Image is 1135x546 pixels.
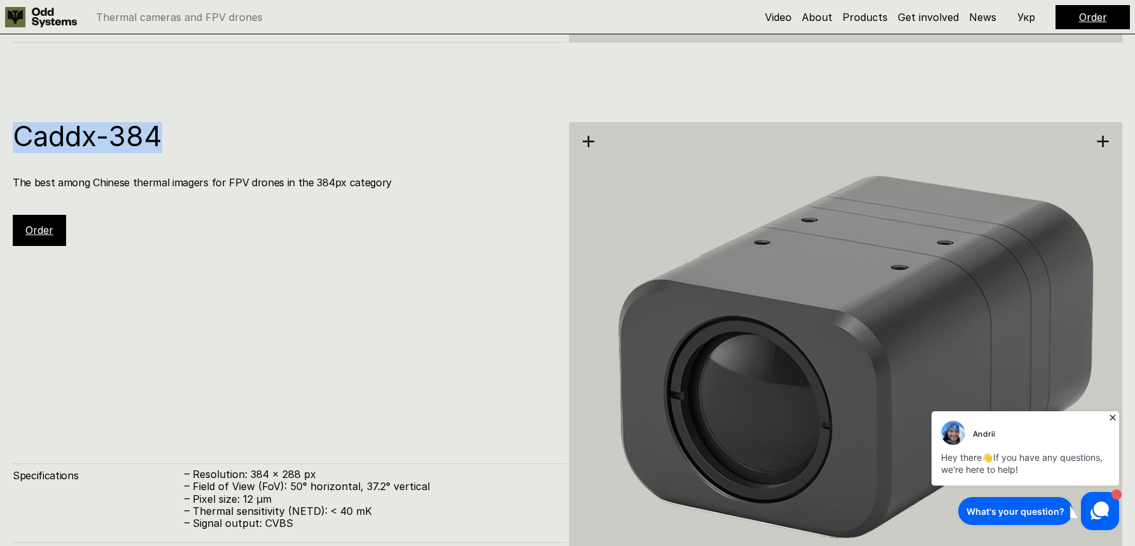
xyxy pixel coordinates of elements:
p: – Resolution: 384 x 288 px [184,468,554,481]
p: – Signal output: CVBS [184,517,554,529]
h4: Specifications [13,468,184,482]
p: Thermal cameras and FPV drones [96,12,263,22]
a: Get involved [898,11,959,24]
a: Products [843,11,888,24]
p: – Field of View (FoV): 50° horizontal, 37.2° vertical [184,481,554,493]
p: – Thermal sensitivity (NETD): < 40 mK [184,505,554,517]
p: Укр [1017,12,1035,22]
a: Video [765,11,792,24]
p: – Pixel size: 12 µm [184,493,554,505]
h4: The best among Chinese thermal imagers for FPV drones in the 384px category [13,175,554,189]
a: News [969,11,996,24]
h1: Caddx-384 [13,122,554,150]
iframe: HelpCrunch [928,407,1122,533]
a: About [802,11,832,24]
a: Order [25,224,53,236]
a: Order [1079,11,1107,24]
